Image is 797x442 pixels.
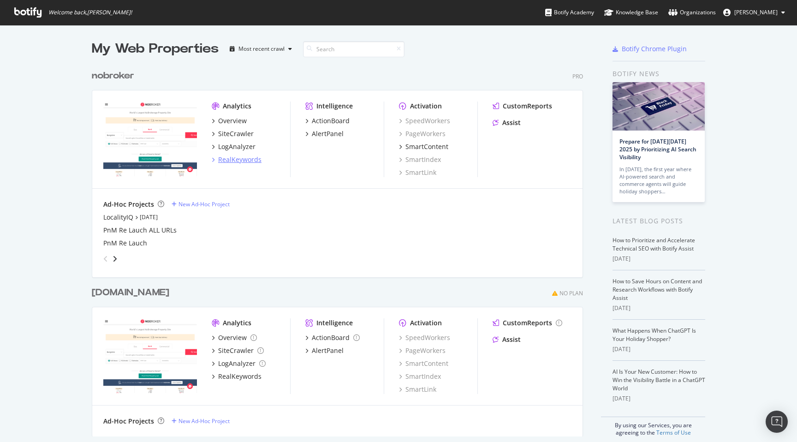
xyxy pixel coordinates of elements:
[613,394,705,403] div: [DATE]
[103,318,197,393] img: nobrokersecondary.com
[305,129,344,138] a: AlertPanel
[502,118,521,127] div: Assist
[613,368,705,392] a: AI Is Your New Customer: How to Win the Visibility Battle in a ChatGPT World
[316,318,353,328] div: Intelligence
[656,429,691,436] a: Terms of Use
[212,116,247,125] a: Overview
[172,200,230,208] a: New Ad-Hoc Project
[613,255,705,263] div: [DATE]
[212,333,257,342] a: Overview
[613,345,705,353] div: [DATE]
[613,82,705,131] img: Prepare for Black Friday 2025 by Prioritizing AI Search Visibility
[312,333,350,342] div: ActionBoard
[493,318,562,328] a: CustomReports
[218,129,254,138] div: SiteCrawler
[312,129,344,138] div: AlertPanel
[172,417,230,425] a: New Ad-Hoc Project
[399,142,448,151] a: SmartContent
[668,8,716,17] div: Organizations
[493,118,521,127] a: Assist
[399,155,441,164] a: SmartIndex
[399,116,450,125] a: SpeedWorkers
[103,239,147,248] a: PnM Re Lauch
[493,102,552,111] a: CustomReports
[399,385,436,394] a: SmartLink
[399,372,441,381] a: SmartIndex
[399,346,446,355] a: PageWorkers
[218,346,254,355] div: SiteCrawler
[92,286,169,299] div: [DOMAIN_NAME]
[545,8,594,17] div: Botify Academy
[613,69,705,79] div: Botify news
[103,213,133,222] a: LocalityIQ
[572,72,583,80] div: Pro
[212,372,262,381] a: RealKeywords
[503,102,552,111] div: CustomReports
[218,116,247,125] div: Overview
[112,254,118,263] div: angle-right
[100,251,112,266] div: angle-left
[238,46,285,52] div: Most recent crawl
[92,40,219,58] div: My Web Properties
[619,137,696,161] a: Prepare for [DATE][DATE] 2025 by Prioritizing AI Search Visibility
[410,102,442,111] div: Activation
[716,5,792,20] button: [PERSON_NAME]
[399,359,448,368] a: SmartContent
[316,102,353,111] div: Intelligence
[399,168,436,177] a: SmartLink
[766,411,788,433] div: Open Intercom Messenger
[619,166,698,195] div: In [DATE], the first year where AI-powered search and commerce agents will guide holiday shoppers…
[140,213,158,221] a: [DATE]
[212,359,266,368] a: LogAnalyzer
[218,333,247,342] div: Overview
[226,42,296,56] button: Most recent crawl
[734,8,778,16] span: Bharat Lohakare
[399,129,446,138] a: PageWorkers
[223,318,251,328] div: Analytics
[92,69,134,83] div: nobroker
[212,129,254,138] a: SiteCrawler
[622,44,687,54] div: Botify Chrome Plugin
[218,372,262,381] div: RealKeywords
[503,318,552,328] div: CustomReports
[178,417,230,425] div: New Ad-Hoc Project
[613,216,705,226] div: Latest Blog Posts
[48,9,132,16] span: Welcome back, [PERSON_NAME] !
[218,359,256,368] div: LogAnalyzer
[303,41,404,57] input: Search
[103,226,177,235] a: PnM Re Lauch ALL URLs
[92,286,173,299] a: [DOMAIN_NAME]
[604,8,658,17] div: Knowledge Base
[312,346,344,355] div: AlertPanel
[305,116,350,125] a: ActionBoard
[103,417,154,426] div: Ad-Hoc Projects
[601,417,705,436] div: By using our Services, you are agreeing to the
[613,327,696,343] a: What Happens When ChatGPT Is Your Holiday Shopper?
[613,44,687,54] a: Botify Chrome Plugin
[613,304,705,312] div: [DATE]
[312,116,350,125] div: ActionBoard
[223,102,251,111] div: Analytics
[493,335,521,344] a: Assist
[103,102,197,176] img: nobroker.com
[410,318,442,328] div: Activation
[559,289,583,297] div: No Plan
[212,142,256,151] a: LogAnalyzer
[178,200,230,208] div: New Ad-Hoc Project
[405,142,448,151] div: SmartContent
[103,200,154,209] div: Ad-Hoc Projects
[212,155,262,164] a: RealKeywords
[399,333,450,342] a: SpeedWorkers
[305,333,360,342] a: ActionBoard
[613,277,702,302] a: How to Save Hours on Content and Research Workflows with Botify Assist
[218,155,262,164] div: RealKeywords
